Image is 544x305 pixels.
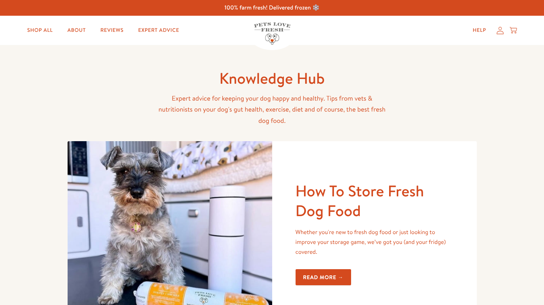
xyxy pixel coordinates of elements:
[467,23,492,38] a: Help
[296,180,424,222] a: How To Store Fresh Dog Food
[296,269,351,286] a: Read more →
[155,68,389,89] h1: Knowledge Hub
[296,227,453,257] p: Whether you're new to fresh dog food or just looking to improve your storage game, we’ve got you ...
[95,23,129,38] a: Reviews
[21,23,58,38] a: Shop All
[254,22,290,45] img: Pets Love Fresh
[62,23,92,38] a: About
[155,93,389,127] p: Expert advice for keeping your dog happy and healthy. Tips from vets & nutritionists on your dog'...
[132,23,185,38] a: Expert Advice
